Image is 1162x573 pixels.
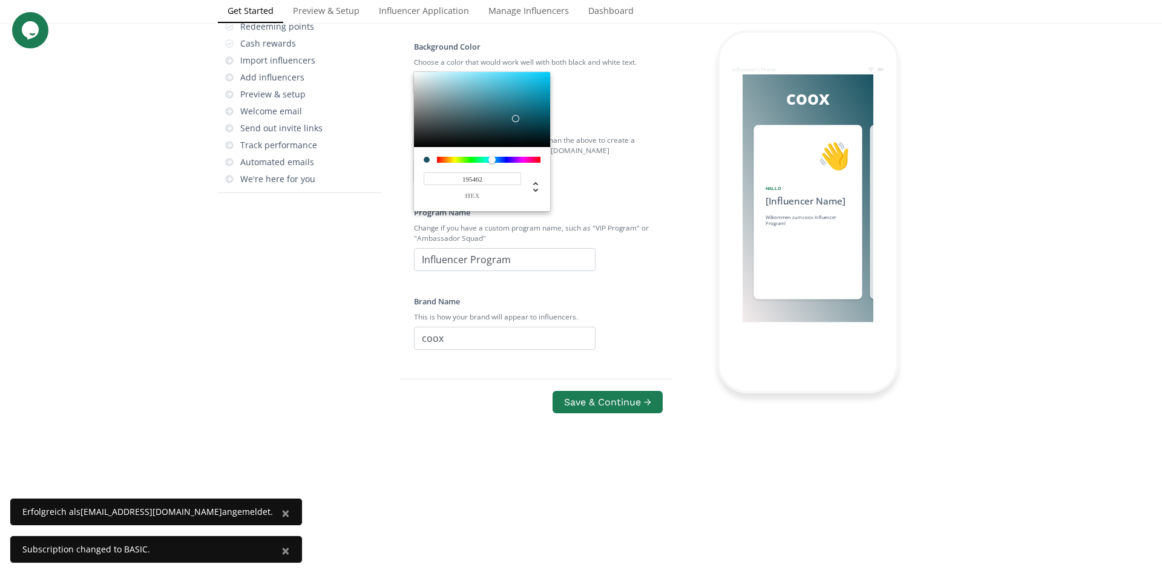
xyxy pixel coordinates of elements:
div: Send out invite links [240,122,323,134]
div: Preview & setup [240,88,306,100]
div: Automated emails [240,156,314,168]
div: Welcome email [240,105,302,117]
button: Close [269,536,302,565]
div: Add influencers [240,71,304,83]
div: We're here for you [240,173,315,185]
button: Close [269,499,302,528]
label: hex [424,192,521,199]
div: Cash rewards [240,38,296,50]
iframe: chat widget [12,12,51,48]
div: Erfolgreich als [EMAIL_ADDRESS][DOMAIN_NAME] angemeldet. [22,506,273,518]
div: Redeeming points [240,21,314,33]
span: × [281,540,290,560]
div: Import influencers [240,54,315,67]
div: Subscription changed to BASIC. [22,543,273,555]
span: × [281,503,290,523]
div: Track performance [240,139,317,151]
